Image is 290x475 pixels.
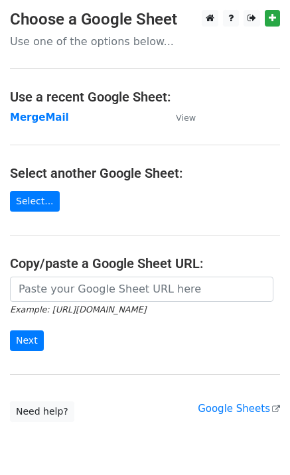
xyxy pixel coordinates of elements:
h4: Copy/paste a Google Sheet URL: [10,255,280,271]
h4: Select another Google Sheet: [10,165,280,181]
small: View [176,113,196,123]
a: Select... [10,191,60,212]
small: Example: [URL][DOMAIN_NAME] [10,305,146,314]
a: Need help? [10,401,74,422]
h4: Use a recent Google Sheet: [10,89,280,105]
a: MergeMail [10,111,69,123]
input: Paste your Google Sheet URL here [10,277,273,302]
input: Next [10,330,44,351]
p: Use one of the options below... [10,34,280,48]
a: View [163,111,196,123]
a: Google Sheets [198,403,280,415]
h3: Choose a Google Sheet [10,10,280,29]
